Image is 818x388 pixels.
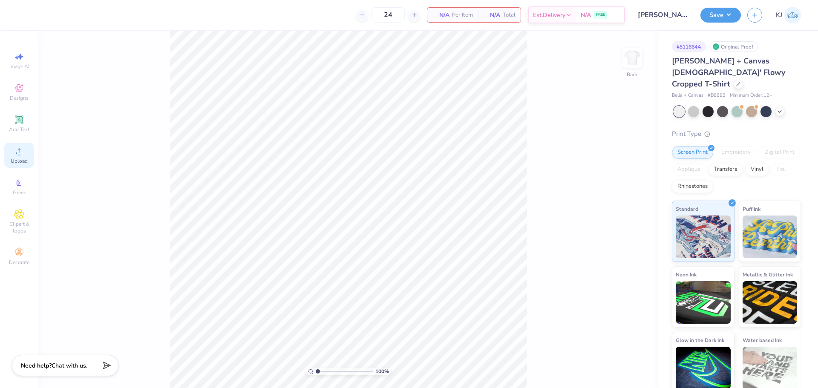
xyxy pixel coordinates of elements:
span: Glow in the Dark Ink [676,336,724,345]
div: Vinyl [745,163,769,176]
span: Bella + Canvas [672,92,703,99]
span: Greek [13,189,26,196]
img: Standard [676,216,731,258]
div: Transfers [709,163,743,176]
span: Minimum Order: 12 + [730,92,772,99]
span: Est. Delivery [533,11,565,20]
span: Chat with us. [52,362,87,370]
span: Standard [676,204,698,213]
span: Add Text [9,126,29,133]
input: Untitled Design [631,6,694,23]
div: Digital Print [759,146,800,159]
span: Decorate [9,259,29,266]
span: Water based Ink [743,336,782,345]
span: N/A [483,11,500,20]
div: Print Type [672,129,801,139]
span: # B8882 [708,92,726,99]
span: N/A [432,11,449,20]
span: KJ [776,10,782,20]
img: Puff Ink [743,216,798,258]
input: – – [372,7,405,23]
span: Upload [11,158,28,164]
img: Neon Ink [676,281,731,324]
div: Screen Print [672,146,713,159]
img: Kendra Jingco [784,7,801,23]
div: Original Proof [710,41,758,52]
span: Metallic & Glitter Ink [743,270,793,279]
div: # 511664A [672,41,706,52]
span: Image AI [9,63,29,70]
img: Back [624,49,641,66]
img: Metallic & Glitter Ink [743,281,798,324]
span: Clipart & logos [4,221,34,234]
span: 100 % [375,368,389,375]
strong: Need help? [21,362,52,370]
div: Rhinestones [672,180,713,193]
span: Designs [10,95,29,101]
div: Applique [672,163,706,176]
span: FREE [596,12,605,18]
span: Neon Ink [676,270,697,279]
span: Per Item [452,11,473,20]
div: Embroidery [716,146,756,159]
span: Total [503,11,516,20]
button: Save [700,8,741,23]
span: N/A [581,11,591,20]
a: KJ [776,7,801,23]
span: Puff Ink [743,204,760,213]
div: Back [627,71,638,78]
span: [PERSON_NAME] + Canvas [DEMOGRAPHIC_DATA]' Flowy Cropped T-Shirt [672,56,785,89]
div: Foil [772,163,792,176]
